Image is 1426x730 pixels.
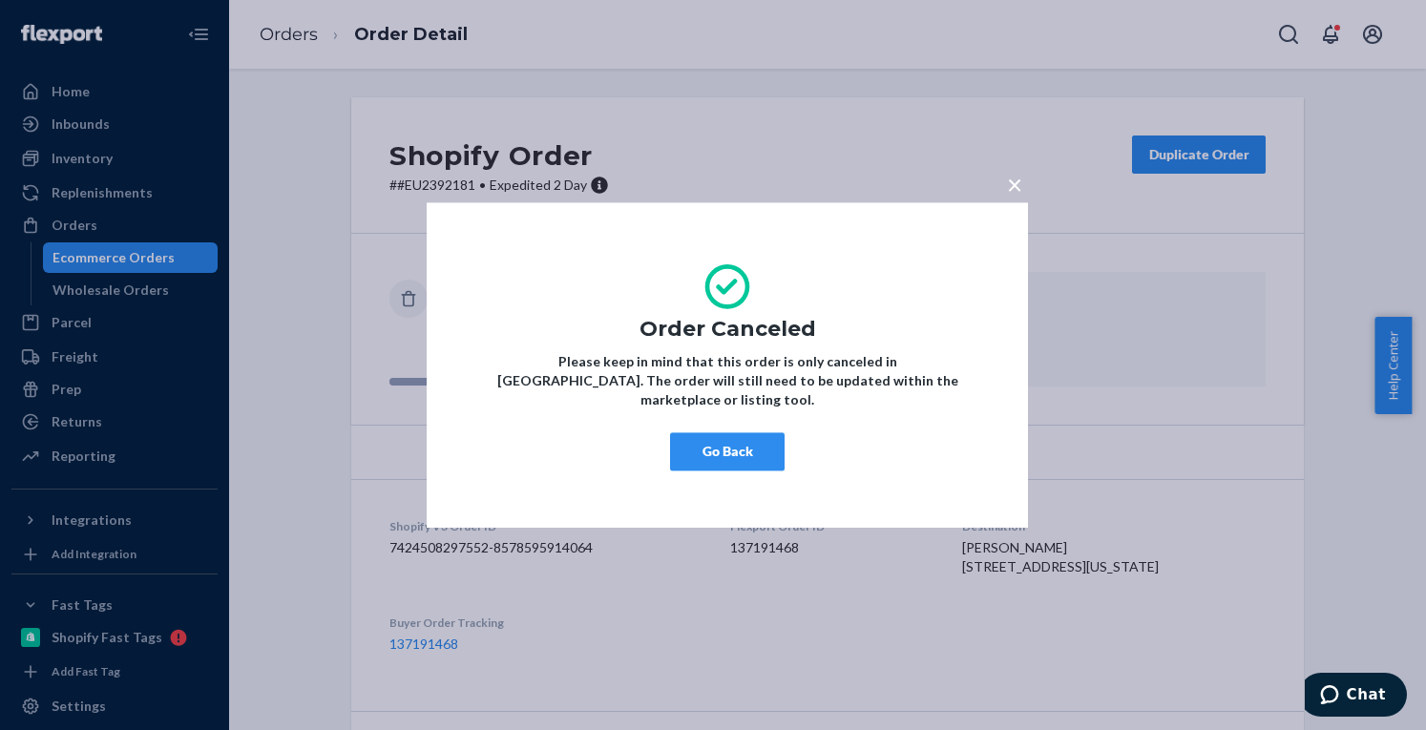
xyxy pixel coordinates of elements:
[670,432,785,470] button: Go Back
[497,353,958,407] strong: Please keep in mind that this order is only canceled in [GEOGRAPHIC_DATA]. The order will still n...
[1007,168,1022,200] span: ×
[1305,673,1407,720] iframe: Abre un widget desde donde se puede chatear con uno de los agentes
[484,318,971,341] h1: Order Canceled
